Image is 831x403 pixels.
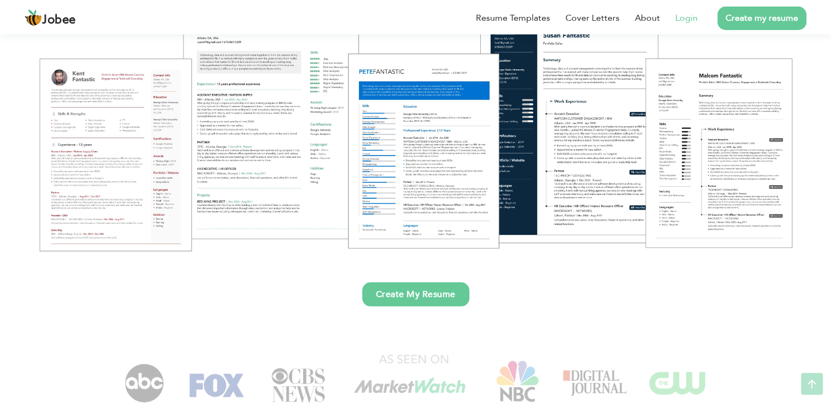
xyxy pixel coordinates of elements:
a: Cover Letters [565,11,620,25]
span: Jobee [42,14,76,26]
img: jobee.io [25,9,42,27]
a: Create My Resume [362,282,469,306]
a: Login [675,11,698,25]
a: About [635,11,660,25]
a: Jobee [25,9,76,27]
a: Resume Templates [476,11,550,25]
a: Create my resume [717,7,806,30]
